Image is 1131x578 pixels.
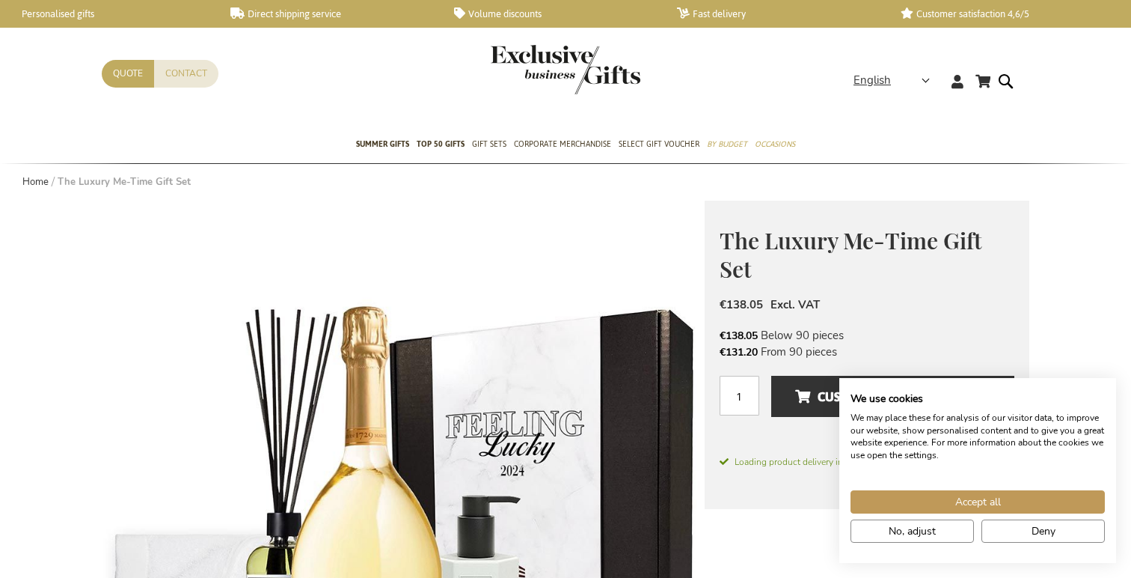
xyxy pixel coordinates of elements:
[356,136,409,152] span: Summer Gifts
[22,175,49,189] a: Home
[417,136,465,152] span: TOP 50 Gifts
[720,344,1014,360] li: From 90 pieces
[770,297,820,312] span: Excl. VAT
[755,136,795,152] span: Occasions
[850,392,1105,406] h2: We use cookies
[491,45,565,94] a: store logo
[7,7,206,20] a: Personalised gifts
[901,7,1100,20] a: Customer satisfaction 4,6/5
[472,136,506,152] span: Gift Sets
[889,523,936,539] span: No, adjust
[677,7,876,20] a: Fast delivery
[154,60,218,88] a: Contact
[850,490,1105,514] button: Accept all cookies
[955,494,1001,510] span: Accept all
[720,225,982,285] span: The Luxury Me-Time Gift Set
[850,412,1105,462] p: We may place these for analysis of our visitor data, to improve our website, show personalised co...
[720,455,1014,469] span: Loading product delivery information.
[853,72,891,89] span: English
[1032,523,1055,539] span: Deny
[491,45,640,94] img: Exclusive Business gifts logo
[981,520,1105,543] button: Deny all cookies
[58,175,191,189] strong: The Luxury Me-Time Gift Set
[619,136,699,152] span: Select Gift Voucher
[454,7,653,20] a: Volume discounts
[771,376,1014,417] button: Customize and add to cart
[720,329,758,343] span: €138.05
[795,385,990,409] span: Customize and add to cart
[720,297,763,312] span: €138.05
[720,345,758,359] span: €131.20
[850,520,974,543] button: Adjust cookie preferences
[102,60,154,88] a: Quote
[720,327,1014,344] li: Below 90 pieces
[514,136,611,152] span: Corporate Merchandise
[707,136,747,152] span: By Budget
[853,72,940,89] div: English
[230,7,429,20] a: Direct shipping service
[720,376,759,416] input: Qty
